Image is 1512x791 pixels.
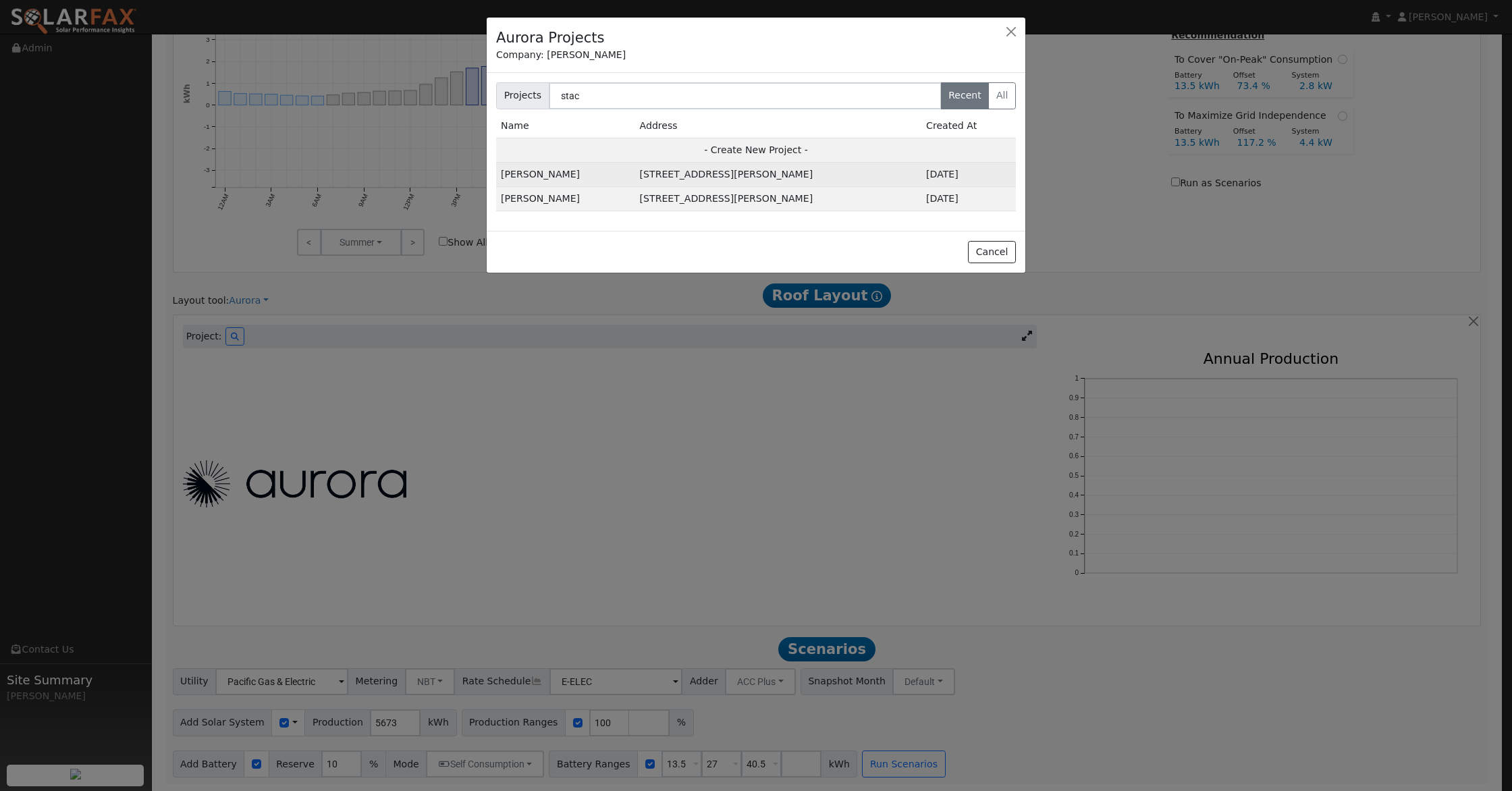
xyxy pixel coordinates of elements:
td: [STREET_ADDRESS][PERSON_NAME] [635,163,921,187]
td: [PERSON_NAME] [496,187,635,211]
label: Recent [941,82,990,109]
td: [STREET_ADDRESS][PERSON_NAME] [635,187,921,211]
button: Cancel [968,241,1016,264]
label: All [988,82,1016,109]
td: Address [635,114,921,138]
td: Name [496,114,635,138]
td: - Create New Project - [496,138,1016,162]
td: 3m [921,187,1016,211]
td: Created At [921,114,1016,138]
div: Company: [PERSON_NAME] [496,48,1016,62]
h4: Aurora Projects [496,27,605,49]
td: 3d [921,163,1016,187]
span: Projects [496,82,549,109]
td: [PERSON_NAME] [496,163,635,187]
